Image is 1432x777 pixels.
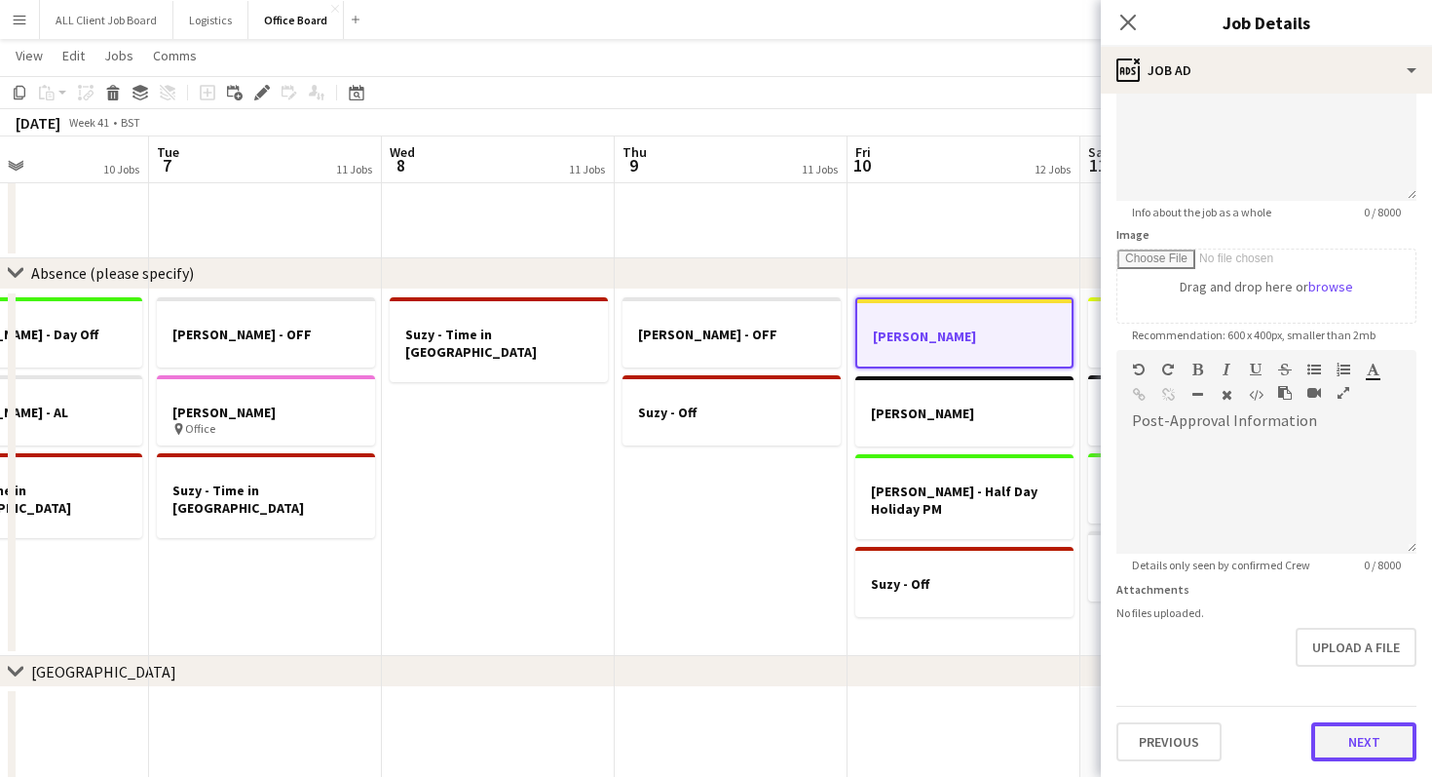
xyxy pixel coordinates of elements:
button: Text Color [1366,362,1379,377]
button: Upload a file [1296,628,1416,667]
h3: [PERSON_NAME] - OFF [157,326,375,343]
app-job-card: Suzy - Off [622,375,841,446]
h3: Diz - Day Off [1088,326,1306,343]
div: [GEOGRAPHIC_DATA] [31,662,176,681]
h3: Job Details [1101,10,1432,35]
span: Week 41 [64,115,113,130]
button: Redo [1161,362,1175,377]
button: Clear Formatting [1220,387,1233,403]
h3: [PERSON_NAME] - OFF [1088,560,1306,577]
app-job-card: [PERSON_NAME] [1088,453,1306,524]
app-job-card: [PERSON_NAME] - Half Day Holiday PM [855,454,1074,539]
h3: Suzy - Off [855,575,1074,593]
span: Comms [153,47,197,64]
span: Fri [855,143,871,161]
app-job-card: [PERSON_NAME] [855,376,1074,447]
app-job-card: [PERSON_NAME] - OFF [157,297,375,368]
app-job-card: [PERSON_NAME] - OFF [622,297,841,368]
button: Next [1311,722,1416,761]
app-job-card: [PERSON_NAME] Office [157,375,375,446]
div: 12 Jobs [1035,162,1071,176]
span: 9 [620,154,647,176]
span: Jobs [104,47,133,64]
app-job-card: Suzy - Off [855,547,1074,617]
h3: Suzy - Off [622,404,841,421]
span: 0 / 8000 [1348,558,1416,572]
span: Edit [62,47,85,64]
button: HTML Code [1249,387,1262,403]
h3: [PERSON_NAME] [157,404,375,421]
span: Wed [390,143,415,161]
span: 10 [852,154,871,176]
button: Paste as plain text [1278,385,1292,401]
span: 0 / 8000 [1348,205,1416,219]
h3: Suzy - Time in [GEOGRAPHIC_DATA] [390,326,608,361]
app-job-card: [PERSON_NAME] - OFF [1088,531,1306,602]
div: 11 Jobs [336,162,372,176]
div: Absence (please specify) [31,263,194,283]
span: Details only seen by confirmed Crew [1116,558,1326,572]
h3: [PERSON_NAME]- Day Off [1088,404,1306,421]
div: 11 Jobs [802,162,838,176]
a: Jobs [96,43,141,68]
button: Undo [1132,362,1146,377]
h3: Suzy - Time in [GEOGRAPHIC_DATA] [157,482,375,517]
div: Job Ad [1101,47,1432,94]
a: Edit [55,43,93,68]
button: Previous [1116,722,1222,761]
h3: [PERSON_NAME] [1088,482,1306,499]
app-job-card: [PERSON_NAME]- Day Off [1088,375,1306,446]
button: Unordered List [1307,362,1321,377]
h3: [PERSON_NAME] - Half Day Holiday PM [855,483,1074,518]
app-job-card: Diz - Day Off [1088,297,1306,368]
button: Fullscreen [1337,385,1350,401]
div: No files uploaded. [1116,605,1416,620]
button: Italic [1220,362,1233,377]
div: [DATE] [16,113,60,133]
button: Insert video [1307,385,1321,401]
div: 11 Jobs [569,162,605,176]
label: Attachments [1116,582,1189,597]
a: Comms [145,43,205,68]
button: Underline [1249,362,1262,377]
h3: [PERSON_NAME] [855,405,1074,422]
a: View [8,43,51,68]
h3: [PERSON_NAME] - OFF [622,326,841,343]
span: 7 [154,154,179,176]
button: ALL Client Job Board [40,1,173,39]
button: Logistics [173,1,248,39]
button: Strikethrough [1278,362,1292,377]
div: BST [121,115,140,130]
span: Office [185,421,215,436]
span: Tue [157,143,179,161]
span: Sat [1088,143,1110,161]
span: Thu [622,143,647,161]
button: Horizontal Line [1190,387,1204,403]
app-job-card: [PERSON_NAME] [855,297,1074,369]
span: Info about the job as a whole [1116,205,1287,219]
div: 10 Jobs [103,162,139,176]
app-job-card: Suzy - Time in [GEOGRAPHIC_DATA] [390,297,608,382]
span: 11 [1085,154,1110,176]
h3: [PERSON_NAME] [857,328,1072,345]
app-job-card: Suzy - Time in [GEOGRAPHIC_DATA] [157,453,375,538]
span: Recommendation: 600 x 400px, smaller than 2mb [1116,328,1391,342]
span: View [16,47,43,64]
button: Office Board [248,1,344,39]
button: Bold [1190,362,1204,377]
span: 8 [387,154,415,176]
button: Ordered List [1337,362,1350,377]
